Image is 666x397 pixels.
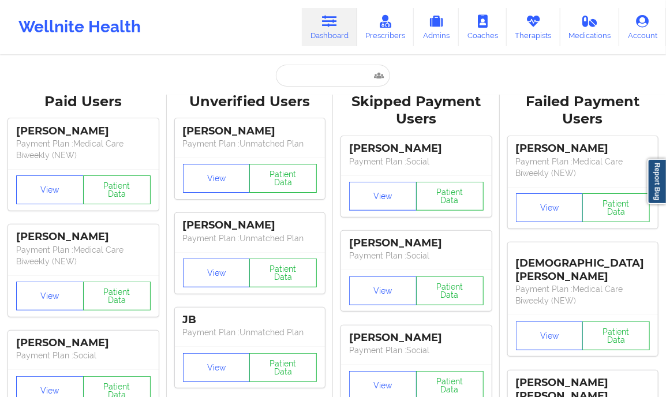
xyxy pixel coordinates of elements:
[183,219,317,232] div: [PERSON_NAME]
[516,321,583,350] button: View
[349,250,484,261] p: Payment Plan : Social
[16,230,151,244] div: [PERSON_NAME]
[560,8,620,46] a: Medications
[507,8,560,46] a: Therapists
[416,182,484,211] button: Patient Data
[183,313,317,327] div: JB
[349,344,484,356] p: Payment Plan : Social
[619,8,666,46] a: Account
[349,276,417,305] button: View
[582,321,650,350] button: Patient Data
[302,8,357,46] a: Dashboard
[16,138,151,161] p: Payment Plan : Medical Care Biweekly (NEW)
[183,259,250,287] button: View
[516,193,583,222] button: View
[183,125,317,138] div: [PERSON_NAME]
[8,93,159,111] div: Paid Users
[357,8,414,46] a: Prescribers
[16,336,151,350] div: [PERSON_NAME]
[175,93,325,111] div: Unverified Users
[83,175,151,204] button: Patient Data
[516,283,650,306] p: Payment Plan : Medical Care Biweekly (NEW)
[349,142,484,155] div: [PERSON_NAME]
[183,353,250,382] button: View
[349,156,484,167] p: Payment Plan : Social
[83,282,151,310] button: Patient Data
[16,282,84,310] button: View
[249,353,317,382] button: Patient Data
[183,164,250,193] button: View
[648,159,666,204] a: Report Bug
[459,8,507,46] a: Coaches
[349,237,484,250] div: [PERSON_NAME]
[349,331,484,344] div: [PERSON_NAME]
[183,327,317,338] p: Payment Plan : Unmatched Plan
[414,8,459,46] a: Admins
[516,142,650,155] div: [PERSON_NAME]
[349,182,417,211] button: View
[16,350,151,361] p: Payment Plan : Social
[249,164,317,193] button: Patient Data
[508,93,658,129] div: Failed Payment Users
[16,175,84,204] button: View
[516,248,650,283] div: [DEMOGRAPHIC_DATA][PERSON_NAME]
[249,259,317,287] button: Patient Data
[16,125,151,138] div: [PERSON_NAME]
[183,138,317,149] p: Payment Plan : Unmatched Plan
[516,156,650,179] p: Payment Plan : Medical Care Biweekly (NEW)
[341,93,492,129] div: Skipped Payment Users
[183,233,317,244] p: Payment Plan : Unmatched Plan
[582,193,650,222] button: Patient Data
[16,244,151,267] p: Payment Plan : Medical Care Biweekly (NEW)
[416,276,484,305] button: Patient Data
